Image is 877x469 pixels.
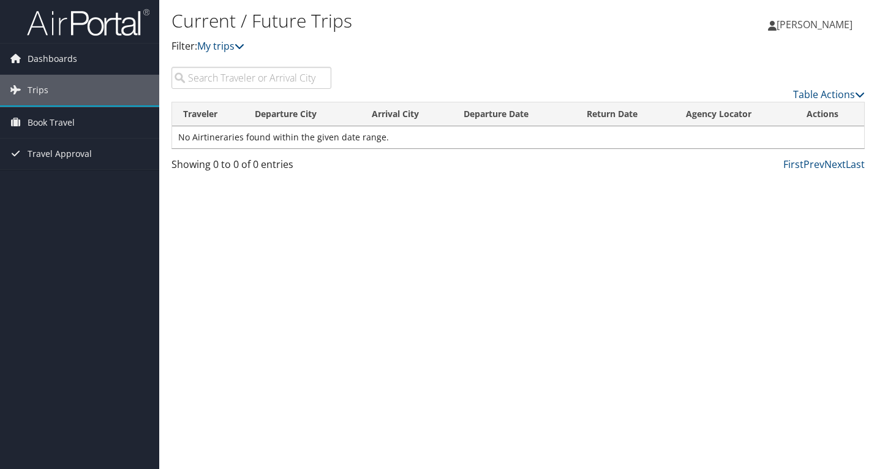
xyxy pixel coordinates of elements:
th: Departure Date: activate to sort column descending [453,102,576,126]
a: Last [846,158,865,171]
a: [PERSON_NAME] [768,6,865,43]
span: Book Travel [28,107,75,138]
h1: Current / Future Trips [171,8,634,34]
th: Traveler: activate to sort column ascending [172,102,244,126]
a: Table Actions [793,88,865,101]
th: Departure City: activate to sort column ascending [244,102,361,126]
span: Dashboards [28,44,77,74]
span: [PERSON_NAME] [777,18,853,31]
a: Next [824,158,846,171]
span: Travel Approval [28,139,92,169]
th: Arrival City: activate to sort column ascending [361,102,453,126]
th: Actions [796,102,864,126]
th: Agency Locator: activate to sort column ascending [675,102,796,126]
span: Trips [28,75,48,105]
a: My trips [197,39,244,53]
a: Prev [804,158,824,171]
td: No Airtineraries found within the given date range. [172,126,864,148]
img: airportal-logo.png [27,8,149,37]
p: Filter: [171,39,634,55]
div: Showing 0 to 0 of 0 entries [171,157,331,178]
th: Return Date: activate to sort column ascending [576,102,674,126]
a: First [783,158,804,171]
input: Search Traveler or Arrival City [171,67,331,89]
